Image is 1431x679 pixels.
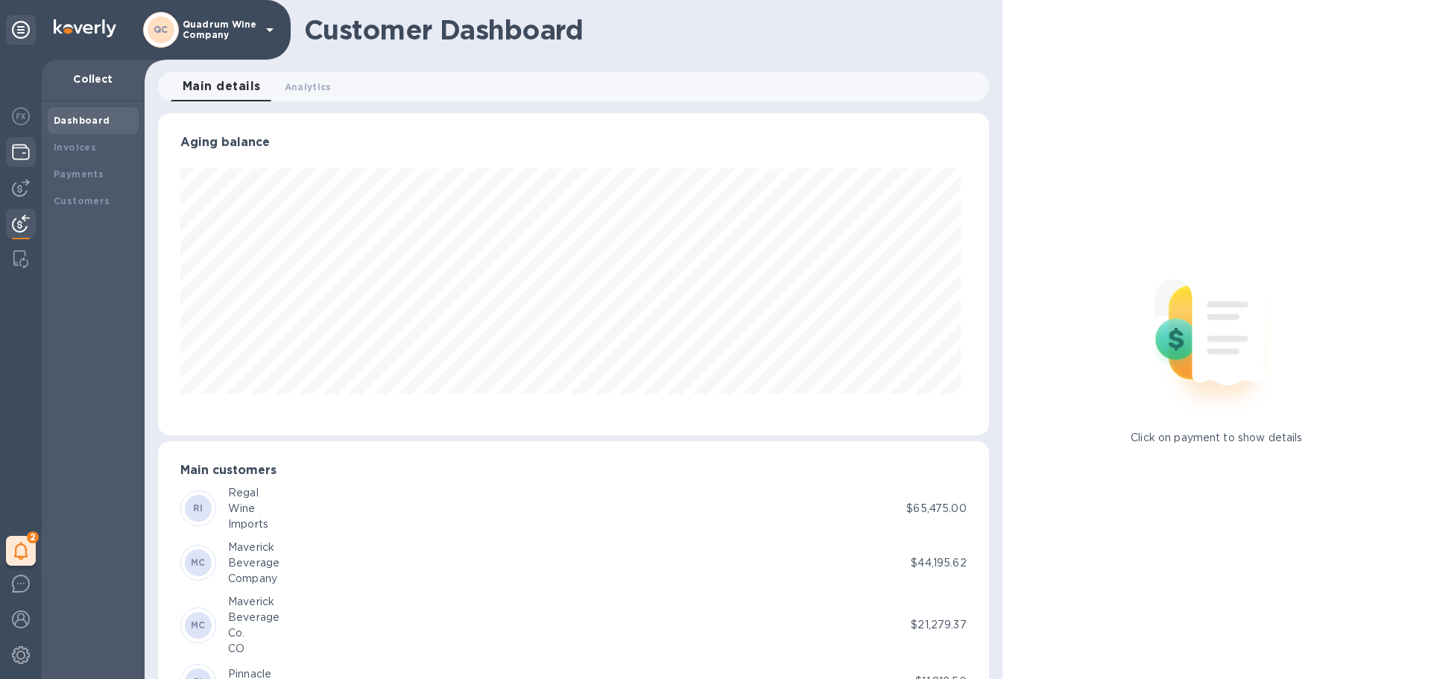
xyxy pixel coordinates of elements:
[54,142,96,153] b: Invoices
[228,594,279,610] div: Maverick
[228,571,279,587] div: Company
[54,168,104,180] b: Payments
[54,195,110,206] b: Customers
[304,14,979,45] h1: Customer Dashboard
[1131,430,1302,446] p: Click on payment to show details
[54,115,110,126] b: Dashboard
[228,540,279,555] div: Maverick
[12,143,30,161] img: Wallets
[285,79,332,95] span: Analytics
[54,19,116,37] img: Logo
[911,617,966,633] p: $21,279.37
[228,501,268,517] div: Wine
[191,619,206,631] b: MC
[228,485,268,501] div: Regal
[183,76,261,97] span: Main details
[27,531,39,543] span: 2
[180,464,967,478] h3: Main customers
[183,19,257,40] p: Quadrum Wine Company
[12,107,30,125] img: Foreign exchange
[191,557,206,568] b: MC
[911,555,966,571] p: $44,195.62
[228,555,279,571] div: Beverage
[54,72,133,86] p: Collect
[906,501,966,517] p: $65,475.00
[228,641,279,657] div: CO
[193,502,203,514] b: RI
[180,136,967,150] h3: Aging balance
[228,517,268,532] div: Imports
[154,24,168,35] b: QC
[6,15,36,45] div: Unpin categories
[228,610,279,625] div: Beverage
[228,625,279,641] div: Co.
